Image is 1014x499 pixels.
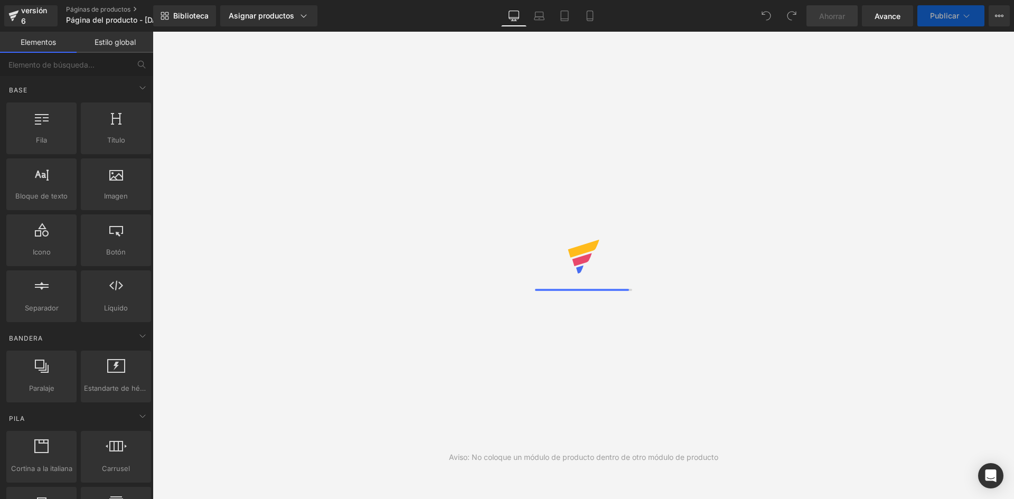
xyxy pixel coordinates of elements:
a: Páginas de productos [66,5,187,14]
font: Biblioteca [173,11,209,20]
font: Publicar [930,11,959,20]
font: Página del producto - [DATE] 23:18:26 [66,15,202,24]
font: Paralaje [29,384,54,392]
a: versión 6 [4,5,58,26]
font: Imagen [104,192,128,200]
font: Título [107,136,125,144]
button: Rehacer [781,5,802,26]
a: Móvil [577,5,603,26]
font: Aviso: No coloque un módulo de producto dentro de otro módulo de producto [449,453,718,462]
button: Publicar [917,5,984,26]
font: Ahorrar [819,12,845,21]
font: Líquido [104,304,128,312]
font: versión 6 [21,6,47,25]
font: Pila [9,415,25,422]
a: Computadora portátil [527,5,552,26]
font: Cortina a la italiana [11,464,72,473]
font: Separador [25,304,59,312]
font: Estilo global [95,37,136,46]
font: Estandarte de héroe [84,384,151,392]
font: Icono [33,248,51,256]
a: De oficina [501,5,527,26]
font: Avance [875,12,900,21]
div: Abrir Intercom Messenger [978,463,1003,488]
font: Asignar productos [229,11,294,20]
button: Más [989,5,1010,26]
font: Base [9,86,27,94]
font: Botón [106,248,126,256]
a: Avance [862,5,913,26]
font: Carrusel [102,464,130,473]
font: Fila [36,136,47,144]
font: Bloque de texto [15,192,68,200]
font: Elementos [21,37,56,46]
a: Nueva Biblioteca [153,5,216,26]
a: Tableta [552,5,577,26]
font: Bandera [9,334,43,342]
button: Deshacer [756,5,777,26]
font: Páginas de productos [66,5,130,13]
